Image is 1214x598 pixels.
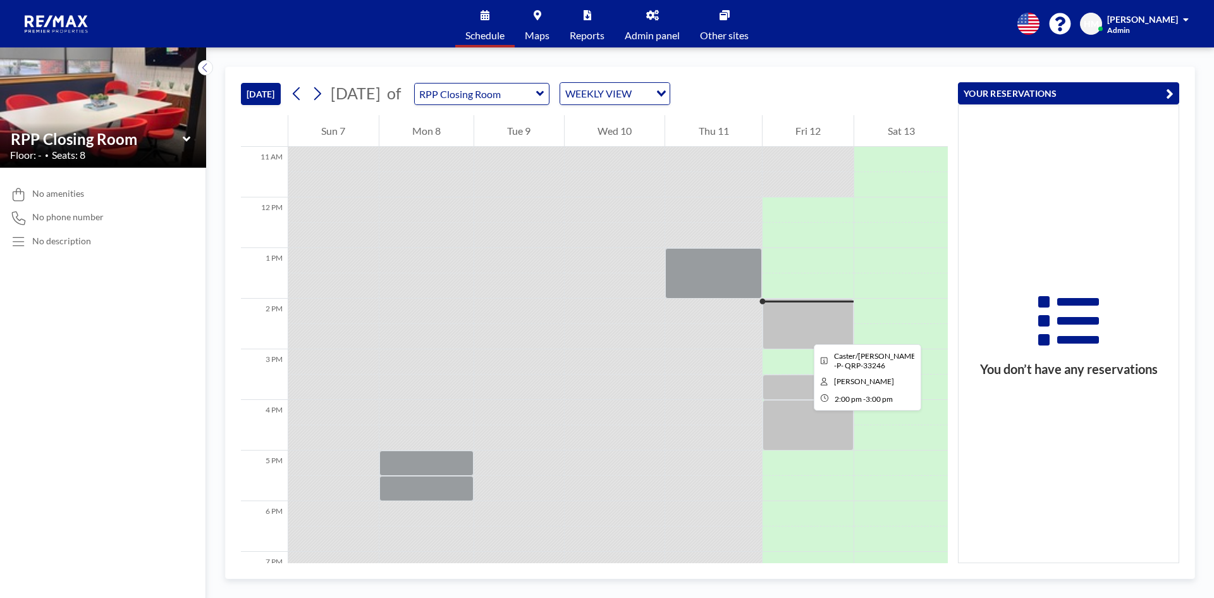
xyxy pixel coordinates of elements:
[241,248,288,299] div: 1 PM
[241,147,288,197] div: 11 AM
[241,299,288,349] div: 2 PM
[863,394,866,404] span: -
[866,394,893,404] span: 3:00 PM
[241,400,288,451] div: 4 PM
[20,11,94,37] img: organization-logo
[241,501,288,552] div: 6 PM
[331,84,381,103] span: [DATE]
[415,84,536,104] input: RPP Closing Room
[465,30,505,40] span: Schedule
[1084,18,1099,30] span: HM
[288,115,379,147] div: Sun 7
[665,115,762,147] div: Thu 11
[52,149,85,161] span: Seats: 8
[1107,25,1130,35] span: Admin
[635,85,649,102] input: Search for option
[560,83,670,104] div: Search for option
[854,115,948,147] div: Sat 13
[241,451,288,501] div: 5 PM
[32,235,91,247] div: No description
[570,30,604,40] span: Reports
[959,361,1179,377] h3: You don’t have any reservations
[241,349,288,400] div: 3 PM
[563,85,634,102] span: WEEKLY VIEW
[525,30,549,40] span: Maps
[241,83,281,105] button: [DATE]
[11,130,183,148] input: RPP Closing Room
[834,377,894,386] span: Angel Meece
[834,351,918,370] span: Caster/Piscione -P- QRP-33246
[45,151,49,159] span: •
[474,115,564,147] div: Tue 9
[379,115,474,147] div: Mon 8
[32,188,84,199] span: No amenities
[387,84,401,103] span: of
[763,115,854,147] div: Fri 12
[565,115,665,147] div: Wed 10
[10,149,42,161] span: Floor: -
[625,30,680,40] span: Admin panel
[32,211,104,223] span: No phone number
[700,30,749,40] span: Other sites
[1107,14,1178,25] span: [PERSON_NAME]
[958,82,1179,104] button: YOUR RESERVATIONS
[835,394,862,404] span: 2:00 PM
[241,197,288,248] div: 12 PM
